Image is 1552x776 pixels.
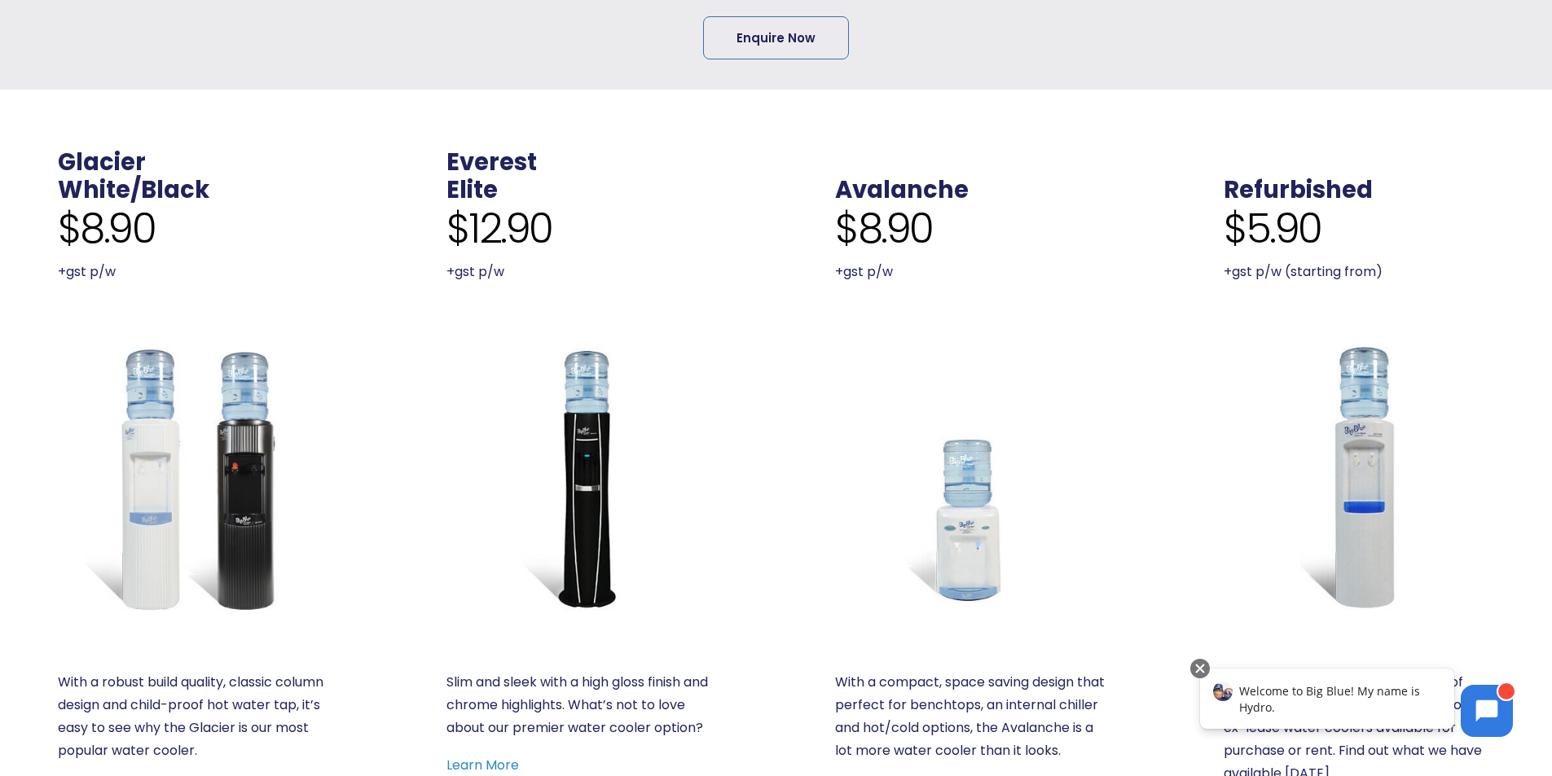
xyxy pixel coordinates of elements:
[446,146,537,178] a: Everest
[1224,146,1230,178] span: .
[1224,204,1321,253] span: $5.90
[835,173,969,206] a: Avalanche
[835,261,1106,283] p: +gst p/w
[58,204,156,253] span: $8.90
[1183,655,1529,753] iframe: Chatbot
[835,342,1106,612] a: Benchtop Avalanche
[703,16,849,59] a: Enquire Now
[1224,342,1494,612] a: Refurbished
[446,756,519,774] a: Learn More
[446,204,552,253] span: $12.90
[58,261,328,283] p: +gst p/w
[58,173,209,206] a: White/Black
[835,146,842,178] span: .
[1224,261,1494,283] p: +gst p/w (starting from)
[446,671,717,739] p: Slim and sleek with a high gloss finish and chrome highlights. What’s not to love about our premi...
[446,261,717,283] p: +gst p/w
[58,146,146,178] a: Glacier
[835,671,1106,762] p: With a compact, space saving design that perfect for benchtops, an internal chiller and hot/cold ...
[446,173,498,206] a: Elite
[835,204,933,253] span: $8.90
[1224,173,1373,206] a: Refurbished
[446,342,717,612] a: Everest Elite
[58,671,328,762] p: With a robust build quality, classic column design and child-proof hot water tap, it’s easy to se...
